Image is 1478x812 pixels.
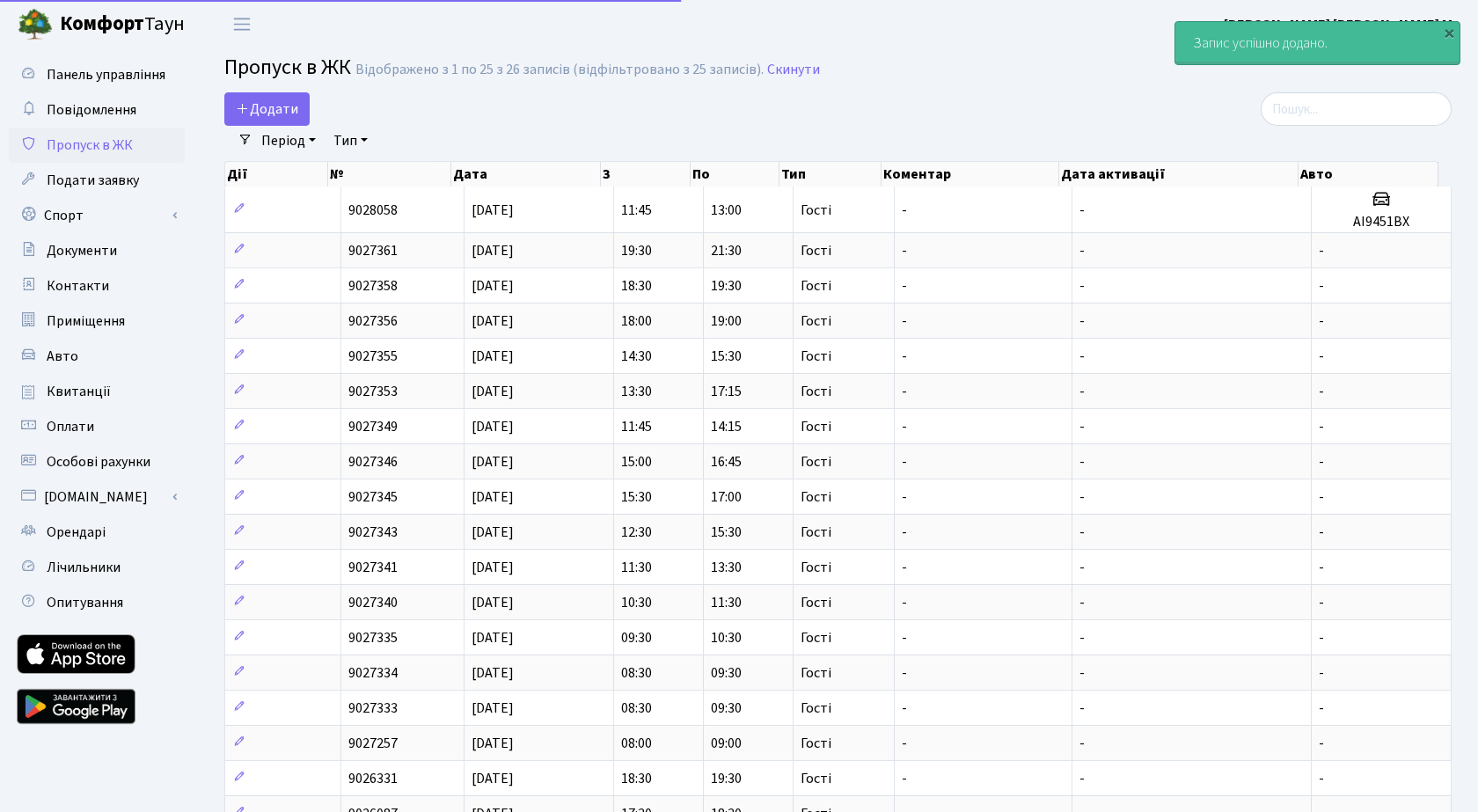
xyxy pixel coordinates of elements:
span: 18:30 [621,276,652,296]
span: - [1079,201,1085,220]
span: 13:00 [711,201,742,220]
span: - [1319,382,1324,401]
span: [DATE] [472,201,514,220]
button: Переключити навігацію [220,10,264,39]
a: Опитування [9,585,185,620]
span: Гості [801,384,831,399]
span: - [1319,311,1324,331]
span: Квитанції [47,382,111,401]
span: - [1079,417,1085,436]
span: 10:30 [621,593,652,612]
span: - [1319,487,1324,507]
span: 09:30 [711,663,742,683]
span: [DATE] [472,523,514,542]
span: - [902,558,907,577]
span: 09:00 [711,734,742,753]
span: [DATE] [472,311,514,331]
span: 9027257 [348,734,398,753]
span: Орендарі [47,523,106,542]
a: Орендарі [9,515,185,550]
span: - [1319,663,1324,683]
span: 17:00 [711,487,742,507]
a: Скинути [767,62,820,78]
span: 9027340 [348,593,398,612]
span: - [902,241,907,260]
span: 9027349 [348,417,398,436]
span: - [1319,593,1324,612]
b: [PERSON_NAME] [PERSON_NAME] М. [1224,15,1457,34]
th: Коментар [882,162,1059,187]
span: - [902,417,907,436]
span: 18:00 [621,311,652,331]
span: Контакти [47,276,109,296]
span: [DATE] [472,558,514,577]
span: [DATE] [472,276,514,296]
span: Гості [801,349,831,363]
span: - [1079,663,1085,683]
span: Гості [801,525,831,539]
span: - [902,452,907,472]
span: 19:00 [711,311,742,331]
span: - [1079,699,1085,718]
span: Гості [801,490,831,504]
img: logo.png [18,7,53,42]
span: - [1319,276,1324,296]
span: 15:00 [621,452,652,472]
span: Гості [801,279,831,293]
span: 19:30 [711,276,742,296]
span: 11:30 [621,558,652,577]
span: - [1079,734,1085,753]
span: [DATE] [472,628,514,647]
span: - [1319,523,1324,542]
a: Спорт [9,198,185,233]
span: - [1079,276,1085,296]
span: - [1319,628,1324,647]
span: 9026331 [348,769,398,788]
span: [DATE] [472,769,514,788]
span: 11:30 [711,593,742,612]
a: Авто [9,339,185,374]
span: - [1319,769,1324,788]
span: - [902,276,907,296]
span: [DATE] [472,663,514,683]
h5: АІ9451ВХ [1319,214,1444,230]
span: 08:30 [621,663,652,683]
th: Тип [779,162,881,187]
span: - [1319,347,1324,366]
a: Пропуск в ЖК [9,128,185,163]
span: Гості [801,631,831,645]
th: Дії [225,162,328,187]
span: 9027355 [348,347,398,366]
span: - [902,699,907,718]
a: Приміщення [9,304,185,339]
span: - [1079,523,1085,542]
span: - [1079,311,1085,331]
span: 11:45 [621,417,652,436]
span: Документи [47,241,117,260]
span: 9027345 [348,487,398,507]
a: [DOMAIN_NAME] [9,479,185,515]
span: 19:30 [711,769,742,788]
a: Період [254,126,323,156]
span: Гості [801,666,831,680]
span: - [1319,417,1324,436]
span: 08:00 [621,734,652,753]
span: - [902,382,907,401]
span: 15:30 [711,523,742,542]
span: 9027353 [348,382,398,401]
a: Контакти [9,268,185,304]
a: Подати заявку [9,163,185,198]
span: - [902,734,907,753]
span: [DATE] [472,734,514,753]
a: Особові рахунки [9,444,185,479]
span: Пропуск в ЖК [224,52,351,83]
span: 19:30 [621,241,652,260]
span: Гості [801,560,831,574]
span: 10:30 [711,628,742,647]
span: 9027334 [348,663,398,683]
span: 16:45 [711,452,742,472]
span: - [902,201,907,220]
span: Гості [801,314,831,328]
th: № [328,162,451,187]
span: 09:30 [621,628,652,647]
